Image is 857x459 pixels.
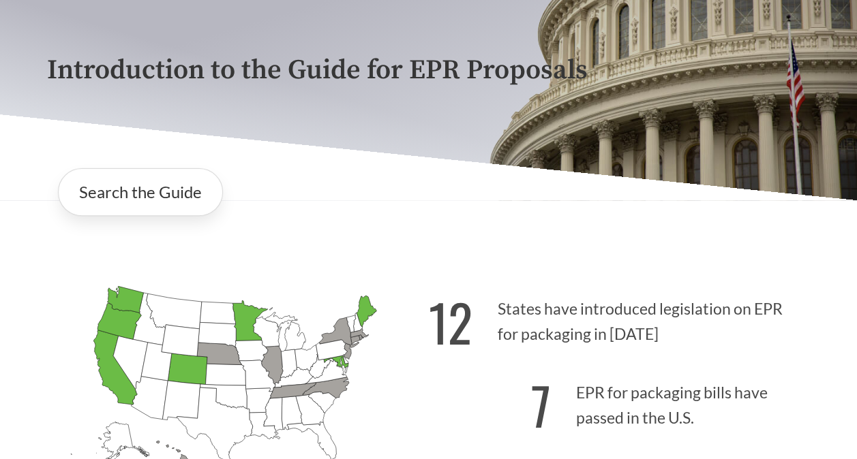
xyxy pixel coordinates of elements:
[429,276,811,360] p: States have introduced legislation on EPR for packaging in [DATE]
[47,55,811,86] p: Introduction to the Guide for EPR Proposals
[58,168,223,216] a: Search the Guide
[429,284,472,360] strong: 12
[429,360,811,443] p: EPR for packaging bills have passed in the U.S.
[531,367,551,443] strong: 7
